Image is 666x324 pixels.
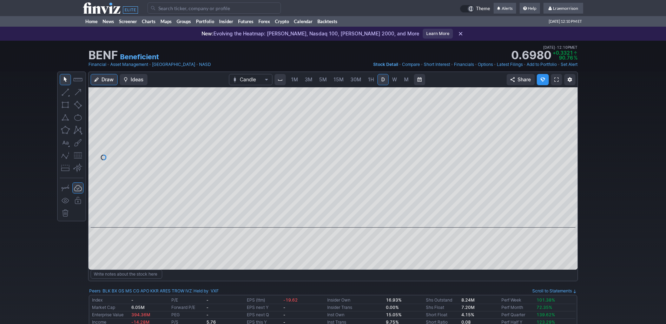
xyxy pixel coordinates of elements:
a: Forex [256,16,272,27]
a: Groups [174,16,193,27]
button: Drawing mode: Single [60,182,71,194]
a: ARES [160,288,171,295]
td: Shs Outstand [424,297,460,304]
td: Shs Float [424,304,460,311]
a: 15M [330,74,347,85]
a: Short Float [426,312,447,317]
td: Insider Trans [326,304,384,311]
a: Crypto [272,16,291,27]
a: Alerts [494,3,516,14]
a: TROW [172,288,184,295]
a: Latest Filings [497,61,523,68]
span: Stock Detail [373,62,398,67]
span: Ideas [131,76,144,83]
button: Remove all autosaved drawings [60,208,71,219]
a: 1M [288,74,301,85]
b: - [206,312,209,317]
div: : [89,288,192,295]
b: - [206,305,209,310]
span: Theme [476,5,490,13]
span: -19.62 [283,297,298,303]
button: Lock drawings [72,195,84,206]
a: Fullscreen [551,74,562,85]
a: VXF [211,288,219,295]
a: 1H [365,74,377,85]
span: M [404,76,409,82]
span: D [381,76,385,82]
a: Asset Management [110,61,148,68]
span: Latest Filings [497,62,523,67]
a: [GEOGRAPHIC_DATA] [152,61,195,68]
button: Draw [91,74,118,85]
td: EPS next Q [245,311,282,319]
button: Interval [275,74,286,85]
a: Scroll to Statements [532,288,577,293]
a: Futures [236,16,256,27]
b: 6.05M [131,305,145,310]
a: BX [112,288,117,295]
td: Inst Own [326,311,384,319]
td: Perf Month [500,304,535,311]
td: EPS (ttm) [245,297,282,304]
a: Beneficient [120,52,159,62]
a: Calendar [291,16,315,27]
b: - [283,312,285,317]
div: | : [192,288,219,295]
td: Perf Quarter [500,311,535,319]
a: GS [118,288,124,295]
a: Set Alert [561,61,578,68]
span: [DATE] 12:10PM ET [543,44,578,50]
button: Arrow [72,87,84,98]
span: • [399,61,401,68]
span: Lraemorrison [553,6,578,11]
button: Hide drawings [60,195,71,206]
input: Search [147,2,281,14]
a: Screener [117,16,139,27]
button: Range [414,74,425,85]
a: Financials [454,61,474,68]
td: Enterprise Value [91,311,130,319]
td: Insider Own [326,297,384,304]
span: 72.35% [536,305,552,310]
span: 139.62% [536,312,555,317]
a: Lraemorrison [543,3,583,14]
b: - [283,305,285,310]
td: P/E [170,297,205,304]
b: 0.00% [386,305,399,310]
button: Ellipse [72,112,84,123]
td: EPS next Y [245,304,282,311]
span: Candle [240,76,262,83]
button: Chart Settings [564,74,575,85]
a: Backtests [315,16,340,27]
button: Explore new features [537,74,549,85]
a: BLK [103,288,111,295]
span: 1H [368,76,374,82]
a: Options [478,61,493,68]
a: MS [125,288,132,295]
button: Chart Type [229,74,272,85]
a: Learn More [423,29,453,39]
span: • [421,61,423,68]
button: Anchored VWAP [72,162,84,174]
small: - [131,297,133,303]
span: 101.38% [536,297,555,303]
a: IVZ [185,288,192,295]
a: News [100,16,117,27]
span: Share [517,76,531,83]
b: 4.15% [461,312,474,317]
a: Compare [402,61,420,68]
span: • [475,61,477,68]
span: +0.3321 [553,50,573,56]
a: M [401,74,412,85]
a: Held by [193,288,209,293]
a: Maps [158,16,174,27]
span: • [555,44,557,50]
a: Charts [139,16,158,27]
a: 30M [347,74,364,85]
button: Measure [72,74,84,85]
td: Index [91,297,130,304]
span: • [494,61,496,68]
a: 3M [302,74,316,85]
a: Stock Detail [373,61,398,68]
td: Forward P/E [170,304,205,311]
